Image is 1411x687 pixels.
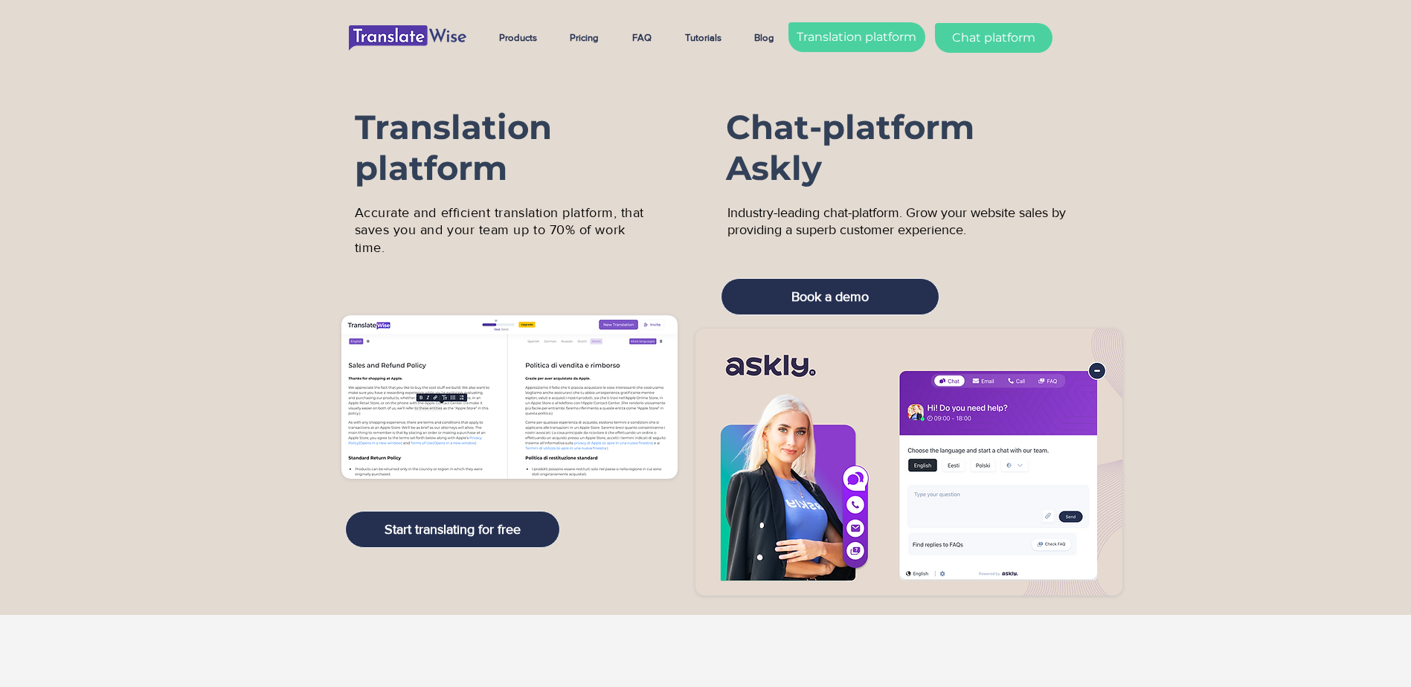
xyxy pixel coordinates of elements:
img: Askly_chat platform.png [695,329,1122,596]
a: Pricing [559,19,621,57]
span: Accurate and efficient translation platform, that saves you and your team up to 70% of work time. [355,205,644,255]
img: Legal multilingual editor (1).png [341,315,678,479]
p: FAQ [625,19,659,57]
img: UUS_logo_TW.png [349,25,466,51]
nav: Site [488,19,795,57]
a: Blog [743,19,795,57]
span: Chat-platform Askly [726,106,974,188]
p: Tutorials [678,19,729,57]
span: Chat platform [952,30,1035,46]
a: Products [488,19,559,57]
a: Chat platform [935,23,1052,53]
a: FAQ [621,19,674,57]
a: Tutorials [674,19,743,57]
span: Start translating for free [385,520,521,539]
span: Book a demo [791,288,869,306]
a: Book a demo [721,278,939,315]
span: Industry-leading chat-platform. Grow your website sales by providing a superb customer experience. [727,205,1066,237]
span: Translation platform [355,106,552,188]
a: Start translating for free [345,511,560,548]
p: Pricing [562,19,606,57]
a: Translation platform [788,22,925,52]
p: Products [492,19,544,57]
p: Blog [747,19,782,57]
span: Translation platform [797,29,916,45]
